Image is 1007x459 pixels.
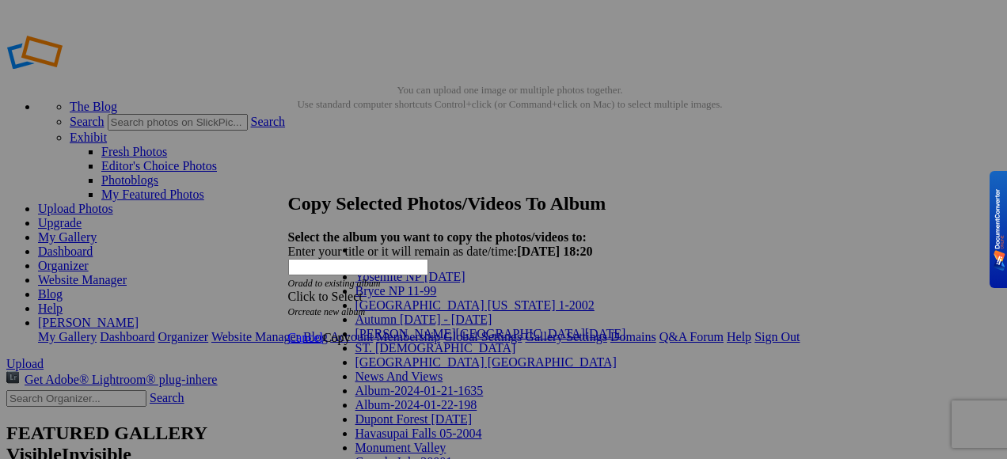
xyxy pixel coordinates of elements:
[288,306,366,317] i: Or
[288,230,587,244] strong: Select the album you want to copy the photos/videos to:
[288,245,708,259] div: Enter your title or it will remain as date/time:
[288,193,708,214] h2: Copy Selected Photos/Videos To Album
[298,278,381,289] a: add to existing album
[288,331,323,344] a: Cancel
[517,245,592,258] b: [DATE] 18:20
[323,331,351,344] span: Copy
[288,278,381,289] i: Or
[298,306,365,317] a: create new album
[994,189,1005,271] img: BKR5lM0sgkDqAAAAAElFTkSuQmCC
[288,290,363,303] span: Click to Select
